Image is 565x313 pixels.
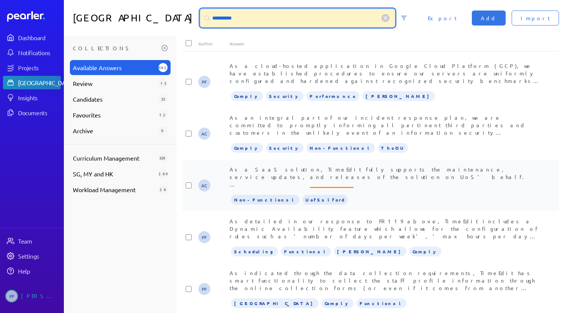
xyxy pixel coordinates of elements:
[18,64,60,71] div: Projects
[198,231,210,243] span: Patrick Flynn
[3,61,61,74] a: Projects
[18,79,74,86] div: [GEOGRAPHIC_DATA]
[73,79,156,88] span: Review
[18,34,60,41] div: Dashboard
[481,14,497,22] span: Add
[266,143,304,153] span: Security
[18,237,60,245] div: Team
[3,31,61,44] a: Dashboard
[198,41,230,47] div: Author
[3,46,61,59] a: Notifications
[18,252,60,260] div: Settings
[357,298,406,308] span: Functional
[281,247,331,256] span: Functional
[21,290,59,302] div: [PERSON_NAME]
[73,42,159,54] h3: Collections
[3,234,61,248] a: Team
[230,62,541,249] span: As a cloud-hosted application in Google Cloud Platform (GCP), we have established procedures to e...
[159,110,168,119] div: 12
[198,283,210,295] span: Patrick Flynn
[73,169,156,178] span: SG, MY and HK
[363,91,435,101] span: Griffith
[18,49,60,56] div: Notifications
[3,287,61,305] a: PF[PERSON_NAME]
[5,290,18,302] span: Patrick Flynn
[3,264,61,278] a: Help
[230,41,543,47] div: Answer
[231,298,319,308] span: University of Nottingham
[409,247,441,256] span: Comply
[198,76,210,88] span: Patrick Flynn
[310,187,354,197] span: continuous
[231,247,278,256] span: Scheduling
[3,249,61,263] a: Settings
[231,143,263,153] span: Comply
[231,91,263,101] span: Comply
[302,195,348,205] span: UofSalford
[3,106,61,119] a: Documents
[428,14,457,22] span: Export
[3,91,61,104] a: Insights
[472,11,506,26] button: Add
[378,143,408,153] span: TheOU
[73,63,156,72] span: Available Answers
[231,195,299,205] span: Non-Functional
[18,267,60,275] div: Help
[73,185,156,194] span: Workload Management
[230,218,539,292] span: As detailed in our response to FR119 above, TimeEdit includes a Dynamic Availability feature whic...
[159,153,168,163] div: 339
[322,298,354,308] span: Comply
[198,128,210,140] span: Alicia Carmstrom
[73,95,156,104] span: Candidates
[159,126,168,135] div: 9
[18,109,60,116] div: Documents
[198,179,210,191] span: Alicia Carmstrom
[159,95,168,104] div: 33
[159,169,168,178] div: 269
[159,63,168,72] div: 4621
[73,9,197,27] h1: [GEOGRAPHIC_DATA]
[3,76,61,89] a: [GEOGRAPHIC_DATA]
[512,11,559,26] button: Import
[266,91,304,101] span: Security
[521,14,550,22] span: Import
[73,153,156,163] span: Curriculum Management
[334,247,406,256] span: Griffith
[159,185,168,194] div: 26
[419,11,466,26] button: Export
[307,91,360,101] span: Performance
[307,143,375,153] span: Non-Functional
[159,79,168,88] div: 15
[73,110,156,119] span: Favourites
[18,94,60,101] div: Insights
[73,126,156,135] span: Archive
[230,114,539,166] span: As an integral part of our incident response plan, we are committed to promptly informing all per...
[7,11,61,22] a: Dashboard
